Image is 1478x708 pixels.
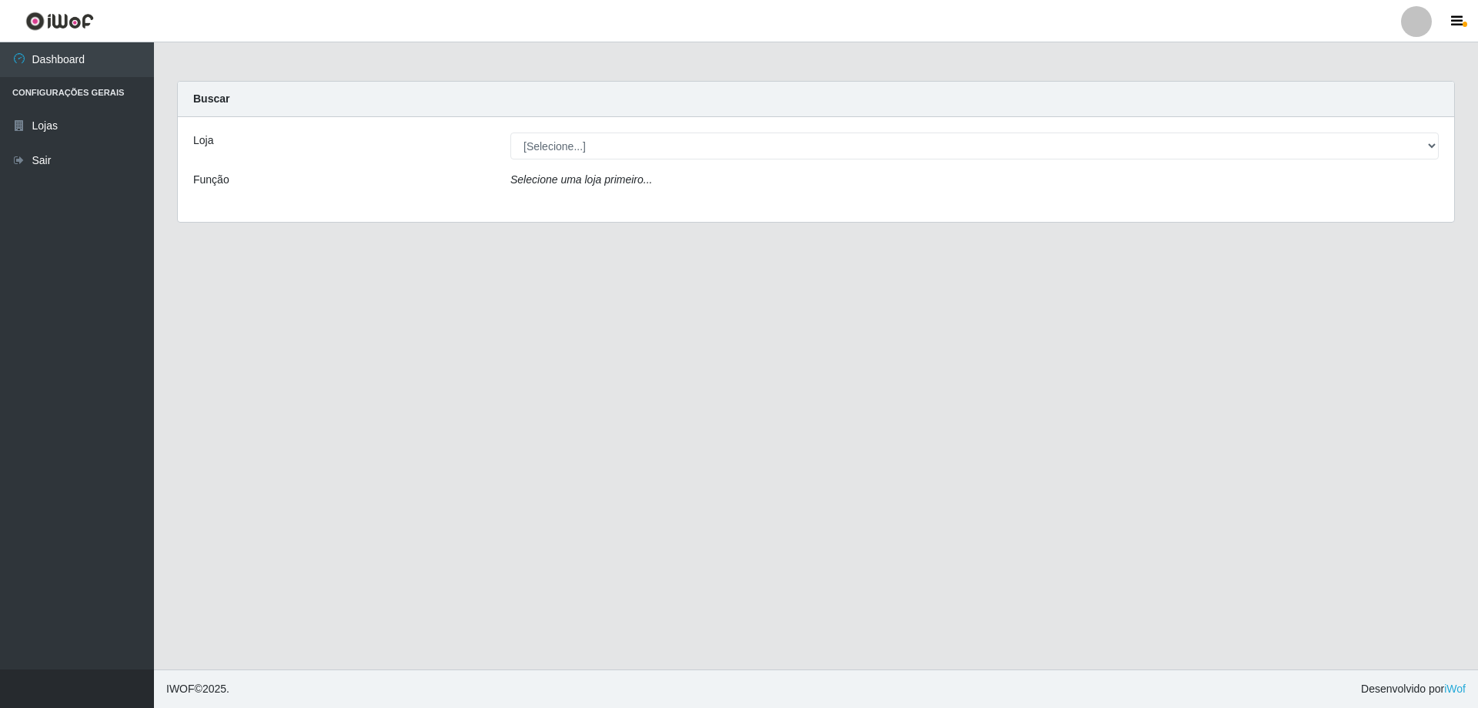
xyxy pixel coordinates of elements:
span: IWOF [166,683,195,695]
span: © 2025 . [166,681,229,697]
a: iWof [1444,683,1466,695]
span: Desenvolvido por [1361,681,1466,697]
i: Selecione uma loja primeiro... [510,173,652,186]
strong: Buscar [193,92,229,105]
img: CoreUI Logo [25,12,94,31]
label: Função [193,172,229,188]
label: Loja [193,133,213,149]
